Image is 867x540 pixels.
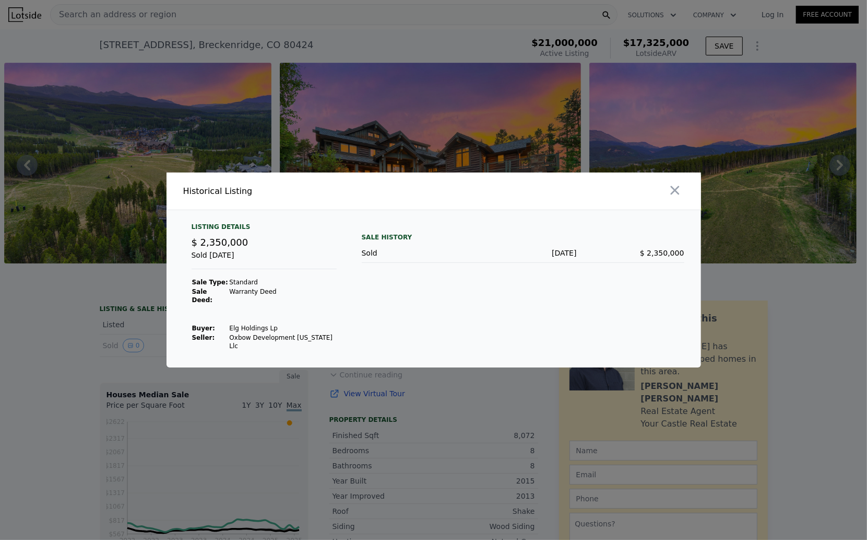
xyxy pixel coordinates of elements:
div: Sold [362,248,469,258]
strong: Buyer : [192,325,215,332]
td: Standard [229,278,336,287]
span: $ 2,350,000 [192,237,248,248]
td: Elg Holdings Lp [229,324,336,333]
div: [DATE] [469,248,577,258]
strong: Seller : [192,334,215,341]
strong: Sale Deed: [192,288,213,304]
div: Listing Details [192,223,337,235]
div: Historical Listing [183,185,430,198]
td: Warranty Deed [229,287,336,305]
td: Oxbow Development [US_STATE] Llc [229,333,336,351]
div: Sale History [362,231,684,244]
strong: Sale Type: [192,279,228,286]
span: $ 2,350,000 [640,249,684,257]
div: Sold [DATE] [192,250,337,269]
